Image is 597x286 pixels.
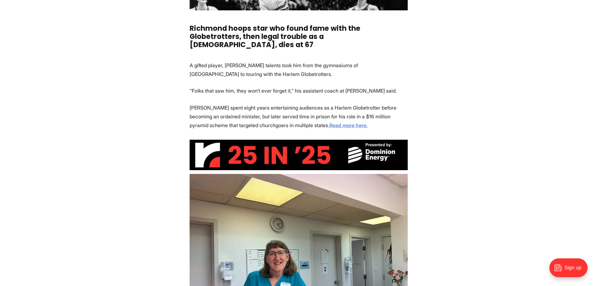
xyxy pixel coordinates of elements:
[190,103,408,130] p: [PERSON_NAME] spent eight years entertaining audiences as a Harlem Globetrotter before becoming a...
[190,61,408,78] p: A gifted player, [PERSON_NAME] talents took him from the gymnasiums of [GEOGRAPHIC_DATA] to touri...
[329,122,368,128] a: Read more here.
[190,24,408,49] h3: Richmond hoops star who found fame with the Globetrotters, then legal trouble as a [DEMOGRAPHIC_D...
[544,255,597,286] iframe: portal-trigger
[190,86,408,95] p: "Folks that saw him, they won't ever forget it," his assistant coach at [PERSON_NAME] said.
